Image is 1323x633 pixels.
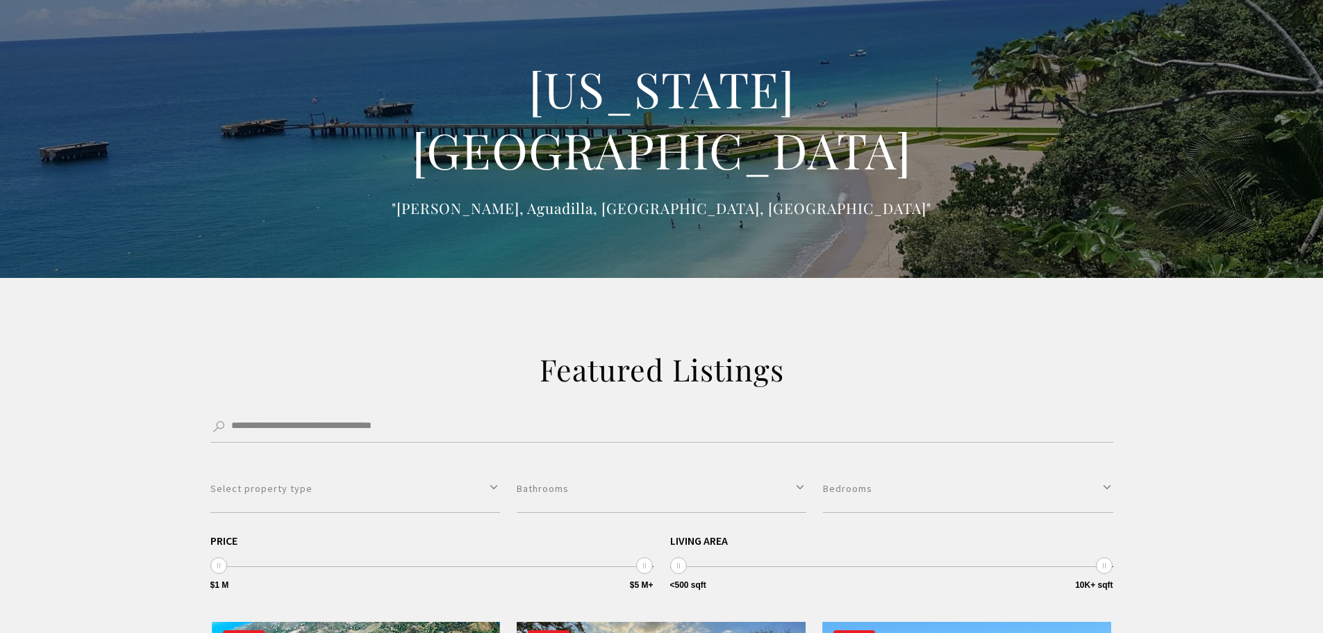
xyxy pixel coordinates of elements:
[384,197,940,220] p: "[PERSON_NAME], Aguadilla, [GEOGRAPHIC_DATA], [GEOGRAPHIC_DATA]"
[1075,581,1113,589] span: 10K+ sqft
[670,581,706,589] span: <500 sqft
[210,465,500,513] button: Select property type
[630,581,654,589] span: $5 M+
[823,465,1113,513] button: Bedrooms
[517,465,806,513] button: Bathrooms
[363,350,960,389] h2: Featured Listings
[384,58,940,180] h1: [US_STATE][GEOGRAPHIC_DATA]
[210,581,229,589] span: $1 M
